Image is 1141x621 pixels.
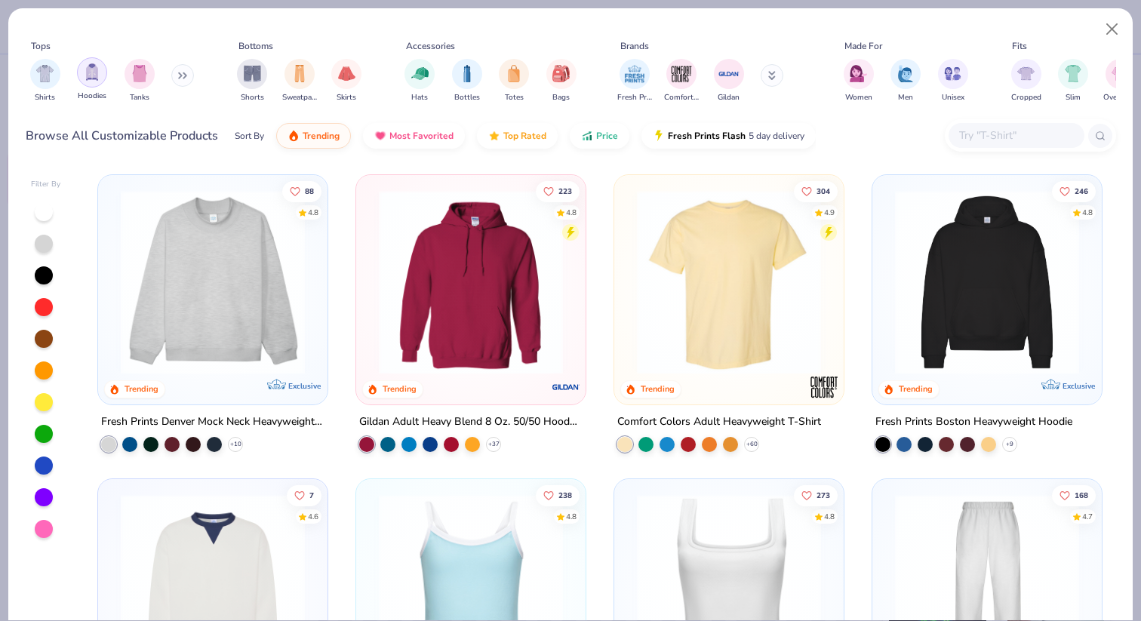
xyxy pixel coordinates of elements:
img: a164e800-7022-4571-a324-30c76f641635 [570,190,770,374]
button: filter button [331,59,361,103]
input: Try "T-Shirt" [958,127,1074,144]
span: 88 [306,187,315,195]
img: Gildan logo [551,372,581,402]
button: Like [794,484,838,506]
div: filter for Hats [404,59,435,103]
div: Bottoms [238,39,273,53]
div: filter for Slim [1058,59,1088,103]
span: + 37 [488,440,500,449]
img: Oversized Image [1112,65,1129,82]
img: 029b8af0-80e6-406f-9fdc-fdf898547912 [629,190,829,374]
span: Bottles [454,92,480,103]
img: Slim Image [1065,65,1081,82]
img: Men Image [897,65,914,82]
span: 238 [558,491,572,499]
img: Bags Image [552,65,569,82]
span: Tanks [130,92,149,103]
img: Hats Image [411,65,429,82]
div: Filter By [31,179,61,190]
span: Slim [1066,92,1081,103]
span: 223 [558,187,572,195]
span: Hats [411,92,428,103]
img: e55d29c3-c55d-459c-bfd9-9b1c499ab3c6 [828,190,1027,374]
img: Shorts Image [244,65,261,82]
div: Made For [844,39,882,53]
span: 304 [817,187,830,195]
img: Fresh Prints Image [623,63,646,85]
button: filter button [546,59,577,103]
span: Hoodies [78,91,106,102]
span: + 10 [230,440,241,449]
img: Sweatpants Image [291,65,308,82]
div: filter for Bottles [452,59,482,103]
div: filter for Comfort Colors [664,59,699,103]
span: Comfort Colors [664,92,699,103]
button: filter button [617,59,652,103]
span: Price [596,130,618,142]
span: Skirts [337,92,356,103]
img: Gildan Image [718,63,740,85]
img: Women Image [850,65,867,82]
button: filter button [664,59,699,103]
span: Gildan [718,92,740,103]
button: Close [1098,15,1127,44]
div: filter for Shirts [30,59,60,103]
img: Unisex Image [944,65,961,82]
div: 4.8 [824,511,835,522]
div: 4.9 [824,207,835,218]
span: Fresh Prints [617,92,652,103]
button: Price [570,123,629,149]
img: flash.gif [653,130,665,142]
button: filter button [1103,59,1137,103]
div: 4.8 [1082,207,1093,218]
img: most_fav.gif [374,130,386,142]
div: filter for Sweatpants [282,59,317,103]
img: Totes Image [506,65,522,82]
button: Like [283,180,322,201]
span: + 60 [746,440,757,449]
button: filter button [1011,59,1041,103]
span: Exclusive [288,381,321,391]
div: Gildan Adult Heavy Blend 8 Oz. 50/50 Hooded Sweatshirt [359,413,583,432]
button: filter button [499,59,529,103]
div: Fits [1012,39,1027,53]
button: Top Rated [477,123,558,149]
div: filter for Men [890,59,921,103]
div: Fresh Prints Denver Mock Neck Heavyweight Sweatshirt [101,413,324,432]
span: Men [898,92,913,103]
span: 246 [1075,187,1088,195]
img: trending.gif [288,130,300,142]
div: 4.6 [309,511,319,522]
div: Sort By [235,129,264,143]
img: Cropped Image [1017,65,1035,82]
img: Bottles Image [459,65,475,82]
span: Sweatpants [282,92,317,103]
span: Trending [303,130,340,142]
button: filter button [237,59,267,103]
span: 273 [817,491,830,499]
button: filter button [77,59,107,103]
span: + 9 [1006,440,1013,449]
button: Like [536,484,580,506]
div: filter for Unisex [938,59,968,103]
div: filter for Gildan [714,59,744,103]
button: filter button [404,59,435,103]
span: Oversized [1103,92,1137,103]
div: filter for Skirts [331,59,361,103]
span: Totes [505,92,524,103]
span: Women [845,92,872,103]
div: Tops [31,39,51,53]
div: 4.8 [309,207,319,218]
span: Top Rated [503,130,546,142]
img: Tanks Image [131,65,148,82]
button: filter button [714,59,744,103]
div: Accessories [406,39,455,53]
img: Shirts Image [36,65,54,82]
div: Fresh Prints Boston Heavyweight Hoodie [875,413,1072,432]
span: 7 [310,491,315,499]
button: filter button [1058,59,1088,103]
button: Like [536,180,580,201]
button: Most Favorited [363,123,465,149]
button: Like [1052,180,1096,201]
button: Fresh Prints Flash5 day delivery [641,123,816,149]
